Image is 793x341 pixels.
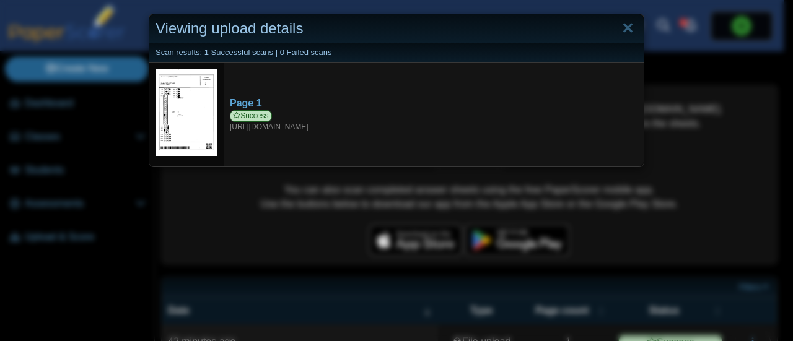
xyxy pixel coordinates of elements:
[230,110,637,132] div: [URL][DOMAIN_NAME]
[156,69,217,156] img: 3115620_AUGUST_25_2025T1_42_7_165000000.jpeg
[618,18,637,39] a: Close
[224,90,644,139] a: Page 1 Success [URL][DOMAIN_NAME]
[149,43,644,63] div: Scan results: 1 Successful scans | 0 Failed scans
[230,110,272,122] span: Success
[149,14,644,43] div: Viewing upload details
[230,97,637,110] div: Page 1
